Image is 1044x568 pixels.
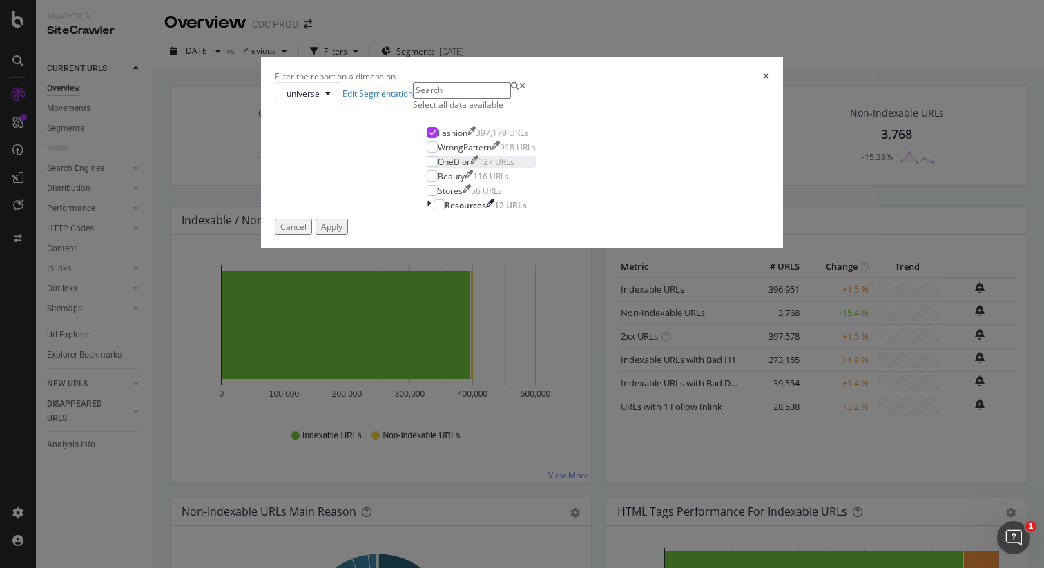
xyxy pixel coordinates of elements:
div: times [763,70,769,82]
input: Search [413,82,511,98]
div: Resources [445,199,486,211]
div: modal [261,57,783,248]
button: universe [275,82,342,104]
div: OneDior [438,156,470,168]
div: 116 URLs [473,170,509,182]
button: Cancel [275,219,312,235]
div: 56 URLs [471,185,502,197]
div: Fashion [438,127,467,139]
a: Edit Segmentation [342,88,413,99]
div: Apply [321,221,342,233]
div: Stores [438,185,463,197]
div: WrongPattern [438,141,492,153]
span: 1 [1025,521,1036,532]
div: Filter the report on a dimension [275,70,396,82]
div: Select all data available [413,99,550,110]
iframe: Intercom live chat [997,521,1030,554]
div: 127 URLs [478,156,514,168]
div: 397,179 URLs [476,127,528,139]
div: 12 URLs [494,199,527,211]
span: universe [287,88,320,99]
button: Apply [316,219,348,235]
div: Cancel [280,221,307,233]
div: Beauty [438,170,465,182]
div: 918 URLs [500,141,536,153]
